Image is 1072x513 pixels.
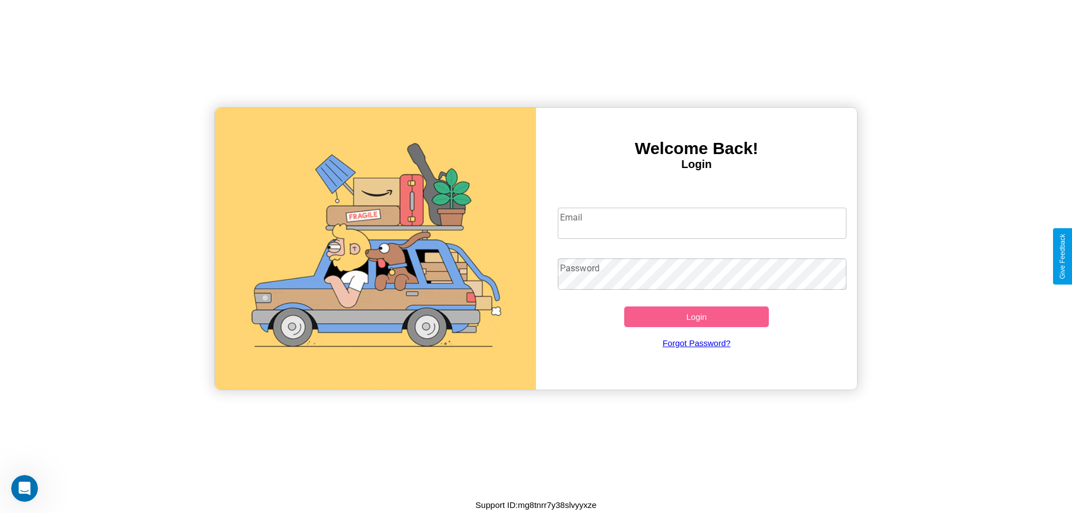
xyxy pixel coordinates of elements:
[536,158,857,171] h4: Login
[215,108,536,390] img: gif
[476,497,597,512] p: Support ID: mg8tnrr7y38slvyyxze
[552,327,841,359] a: Forgot Password?
[11,475,38,502] iframe: Intercom live chat
[536,139,857,158] h3: Welcome Back!
[624,306,769,327] button: Login
[1059,234,1066,279] div: Give Feedback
